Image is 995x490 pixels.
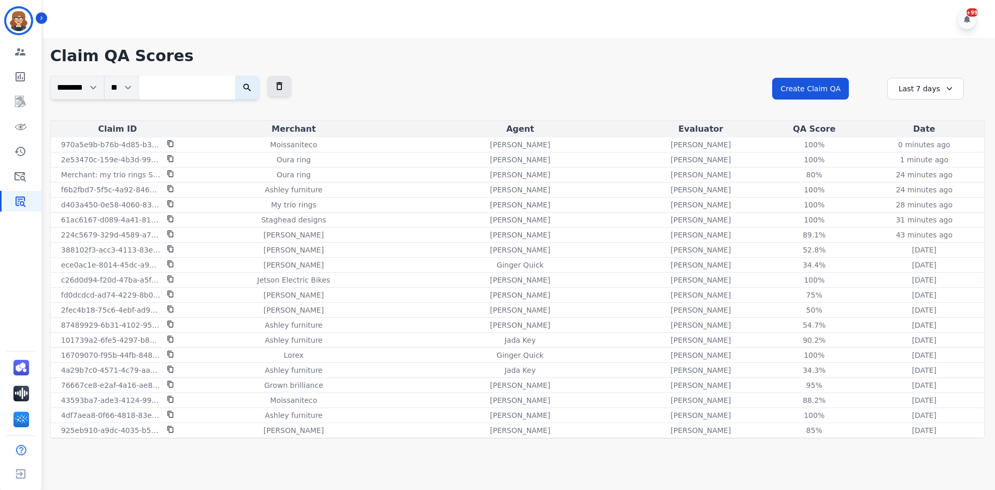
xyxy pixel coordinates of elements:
[490,290,550,300] p: [PERSON_NAME]
[490,155,550,165] p: [PERSON_NAME]
[405,123,635,135] div: Agent
[264,230,324,240] p: [PERSON_NAME]
[61,350,161,360] p: 16709070-f95b-44fb-8489-0eafd5c60e1c
[50,47,985,65] h1: Claim QA Scores
[277,155,311,165] p: Oura ring
[671,200,731,210] p: [PERSON_NAME]
[671,275,731,285] p: [PERSON_NAME]
[791,139,837,150] div: 100 %
[671,320,731,330] p: [PERSON_NAME]
[896,200,953,210] p: 28 minutes ago
[791,245,837,255] div: 52.8 %
[61,335,161,345] p: 101739a2-6fe5-4297-b8c2-54251b061e72
[490,185,550,195] p: [PERSON_NAME]
[671,380,731,390] p: [PERSON_NAME]
[671,230,731,240] p: [PERSON_NAME]
[791,395,837,405] div: 88.2 %
[490,170,550,180] p: [PERSON_NAME]
[791,305,837,315] div: 50 %
[264,260,324,270] p: [PERSON_NAME]
[912,305,936,315] p: [DATE]
[490,425,550,436] p: [PERSON_NAME]
[671,260,731,270] p: [PERSON_NAME]
[671,185,731,195] p: [PERSON_NAME]
[791,275,837,285] div: 100 %
[671,365,731,375] p: [PERSON_NAME]
[896,170,953,180] p: 24 minutes ago
[898,139,950,150] p: 0 minutes ago
[61,215,161,225] p: 61ac6167-d089-4a41-8141-e7dd7971db5c
[791,260,837,270] div: 34.4 %
[490,139,550,150] p: [PERSON_NAME]
[671,395,731,405] p: [PERSON_NAME]
[61,320,161,330] p: 87489929-6b31-4102-9528-79ad4d51b11c
[61,395,161,405] p: 43593ba7-ade3-4124-99b3-f3e6cee7e546
[912,320,936,330] p: [DATE]
[912,365,936,375] p: [DATE]
[791,410,837,421] div: 100 %
[270,139,317,150] p: Moissaniteco
[264,380,323,390] p: Grown brilliance
[671,245,731,255] p: [PERSON_NAME]
[896,215,953,225] p: 31 minutes ago
[490,245,550,255] p: [PERSON_NAME]
[490,410,550,421] p: [PERSON_NAME]
[912,275,936,285] p: [DATE]
[61,365,161,375] p: 4a29b7c0-4571-4c79-aabe-b827e6390f21
[791,155,837,165] div: 100 %
[265,335,322,345] p: Ashley furniture
[490,275,550,285] p: [PERSON_NAME]
[264,425,324,436] p: [PERSON_NAME]
[270,395,317,405] p: Moissaniteco
[887,78,964,100] div: Last 7 days
[284,350,304,360] p: Lorex
[61,155,161,165] p: 2e53470c-159e-4b3d-9906-f90b2ad370b9
[896,230,953,240] p: 43 minutes ago
[6,8,31,33] img: Bordered avatar
[639,123,762,135] div: Evaluator
[671,305,731,315] p: [PERSON_NAME]
[61,139,161,150] p: 970a5e9b-b76b-4d85-b381-3daea654755b
[791,200,837,210] div: 100 %
[61,245,161,255] p: 388102f3-acc3-4113-83e0-297a0cb7827d
[277,170,311,180] p: Oura ring
[791,425,837,436] div: 85 %
[61,170,161,180] p: Merchant: my trio rings SLA: was within 2 hours Fraud score: 0 Fraud report: no need Follow up: 1...
[264,290,324,300] p: [PERSON_NAME]
[966,8,978,17] div: +99
[53,123,182,135] div: Claim ID
[61,425,161,436] p: 925eb910-a9dc-4035-b515-9b5fb0c1cbd1
[61,410,161,421] p: 4df7aea8-0f66-4818-83e8-3196a7347b51
[496,350,544,360] p: Ginger Quick
[866,123,982,135] div: Date
[912,290,936,300] p: [DATE]
[490,215,550,225] p: [PERSON_NAME]
[896,185,953,195] p: 24 minutes ago
[912,410,936,421] p: [DATE]
[791,320,837,330] div: 54.7 %
[490,200,550,210] p: [PERSON_NAME]
[490,320,550,330] p: [PERSON_NAME]
[791,185,837,195] div: 100 %
[912,350,936,360] p: [DATE]
[265,410,322,421] p: Ashley furniture
[187,123,401,135] div: Merchant
[505,365,536,375] p: Jada Key
[791,215,837,225] div: 100 %
[61,275,161,285] p: c26d0d94-f20d-47ba-a5f4-60ea97a71db3
[671,290,731,300] p: [PERSON_NAME]
[671,139,731,150] p: [PERSON_NAME]
[671,350,731,360] p: [PERSON_NAME]
[671,170,731,180] p: [PERSON_NAME]
[264,245,324,255] p: [PERSON_NAME]
[791,380,837,390] div: 95 %
[265,185,322,195] p: Ashley furniture
[791,365,837,375] div: 34.3 %
[791,170,837,180] div: 80 %
[61,185,161,195] p: f6b2fbd7-5f5c-4a92-8466-33ad9c6be6a7
[496,260,544,270] p: Ginger Quick
[505,335,536,345] p: Jada Key
[671,410,731,421] p: [PERSON_NAME]
[912,380,936,390] p: [DATE]
[671,215,731,225] p: [PERSON_NAME]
